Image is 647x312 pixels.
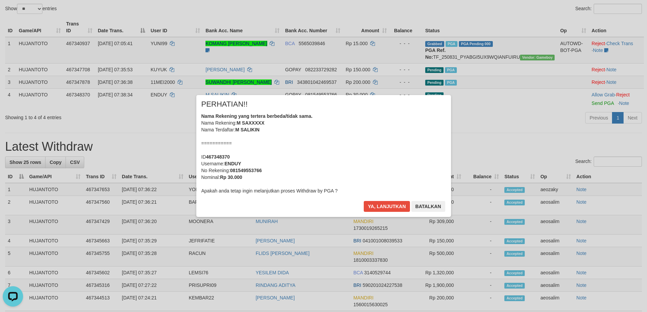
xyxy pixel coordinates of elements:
[224,161,241,166] b: ENDUY
[206,154,230,160] b: 467348370
[3,3,23,23] button: Open LiveChat chat widget
[230,168,262,173] b: 081549553766
[201,113,446,194] div: Nama Rekening: Nama Terdaftar: =========== ID Username: No Rekening: Nominal: Apakah anda tetap i...
[411,201,445,212] button: Batalkan
[237,120,265,126] b: M SAXXXXX
[201,113,313,119] b: Nama Rekening yang tertera berbeda/tidak sama.
[235,127,260,132] b: M SALIKIN
[220,175,242,180] b: Rp 30.000
[364,201,410,212] button: Ya, lanjutkan
[201,101,248,108] span: PERHATIAN!!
